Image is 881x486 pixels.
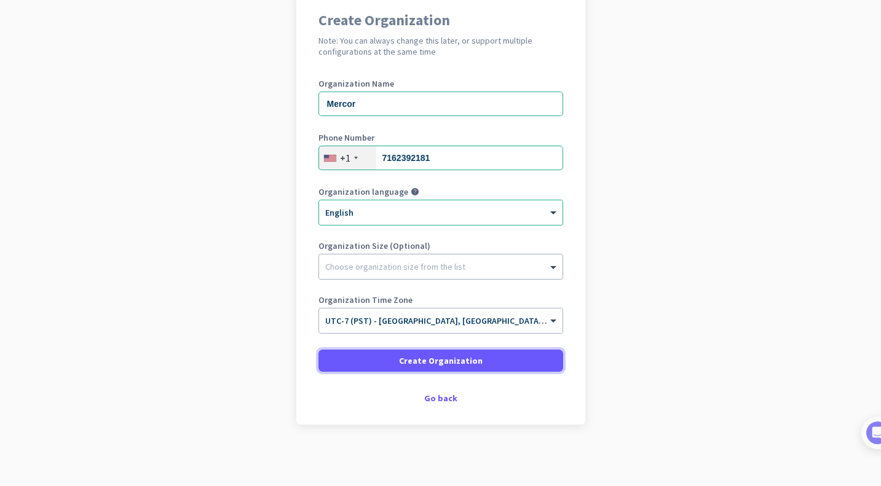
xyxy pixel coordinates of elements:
[318,13,563,28] h1: Create Organization
[340,152,350,164] div: +1
[318,296,563,304] label: Organization Time Zone
[318,187,408,196] label: Organization language
[318,241,563,250] label: Organization Size (Optional)
[411,187,419,196] i: help
[318,133,563,142] label: Phone Number
[318,350,563,372] button: Create Organization
[318,79,563,88] label: Organization Name
[318,35,563,57] h2: Note: You can always change this later, or support multiple configurations at the same time
[318,92,563,116] input: What is the name of your organization?
[318,394,563,402] div: Go back
[318,146,563,170] input: 201-555-0123
[399,355,483,367] span: Create Organization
